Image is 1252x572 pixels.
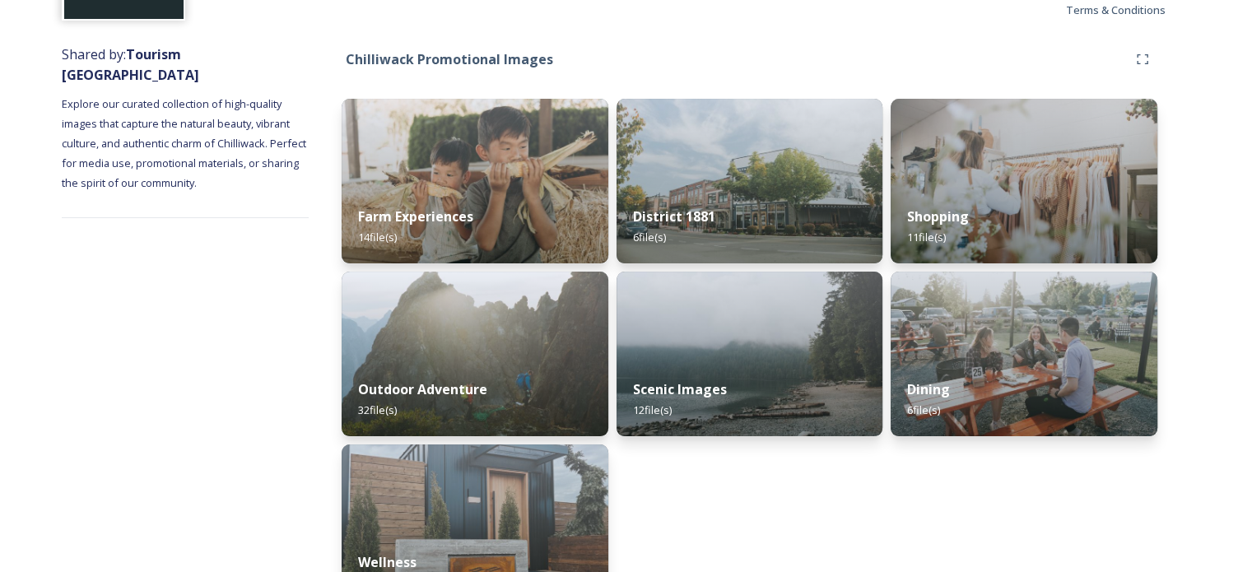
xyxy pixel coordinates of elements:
span: 6 file(s) [907,402,940,417]
img: 136c9b76-396b-4fbe-8829-2ff44458627f.jpg [342,272,608,436]
strong: Tourism [GEOGRAPHIC_DATA] [62,45,199,84]
span: Shared by: [62,45,199,84]
img: 2ce9595f-d2fa-466b-9764-6d025638d6cb.jpg [617,99,883,263]
img: 22bd4f64-6a09-4d2e-b0c0-22563b29bd6d.jpg [891,99,1157,263]
strong: District 1881 [633,207,715,226]
strong: Shopping [907,207,969,226]
img: 7e08b38d-a89e-44e3-8d48-3321a54376d9.jpg [617,272,883,436]
strong: Outdoor Adventure [358,380,487,398]
strong: Dining [907,380,950,398]
img: 38b96112-9fca-4acd-b745-2302a440f876.jpg [891,272,1157,436]
span: 11 file(s) [907,230,946,244]
span: 12 file(s) [633,402,672,417]
span: Terms & Conditions [1066,2,1166,17]
strong: Farm Experiences [358,207,473,226]
span: 32 file(s) [358,402,397,417]
span: Explore our curated collection of high-quality images that capture the natural beauty, vibrant cu... [62,96,309,190]
span: 14 file(s) [358,230,397,244]
strong: Wellness [358,553,417,571]
strong: Scenic Images [633,380,727,398]
span: 6 file(s) [633,230,666,244]
strong: Chilliwack Promotional Images [346,50,553,68]
img: 57edbd73-3b7b-4d3a-bacc-c5c14d28e9f9.jpg [342,99,608,263]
